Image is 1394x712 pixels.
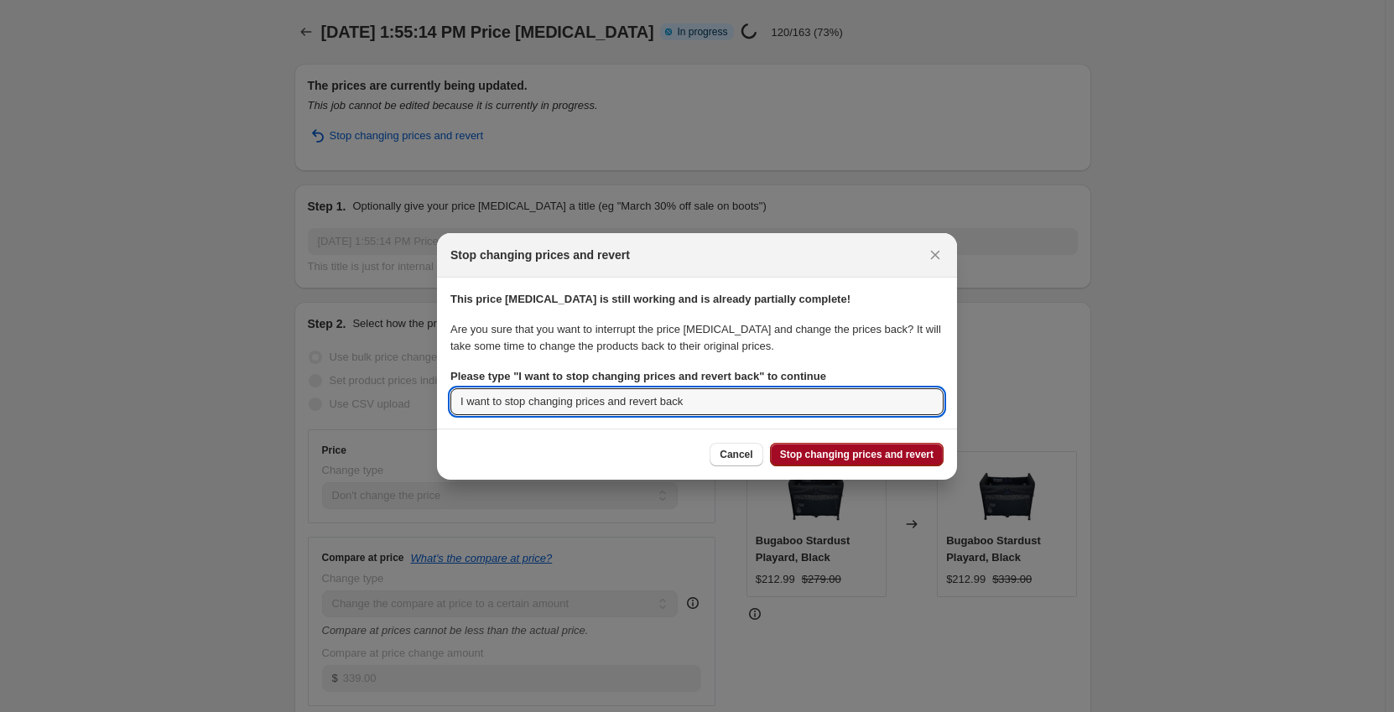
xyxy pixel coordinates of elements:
button: Cancel [710,443,762,466]
p: Are you sure that you want to interrupt the price [MEDICAL_DATA] and change the prices back? It w... [450,321,944,355]
span: Stop changing prices and revert [780,448,934,461]
button: Close [923,243,947,267]
button: Stop changing prices and revert [770,443,944,466]
h2: Stop changing prices and revert [450,247,630,263]
b: Please type " I want to stop changing prices and revert back " to continue [450,370,826,382]
strong: This price [MEDICAL_DATA] is still working and is already partially complete! [450,293,850,305]
span: Cancel [720,448,752,461]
